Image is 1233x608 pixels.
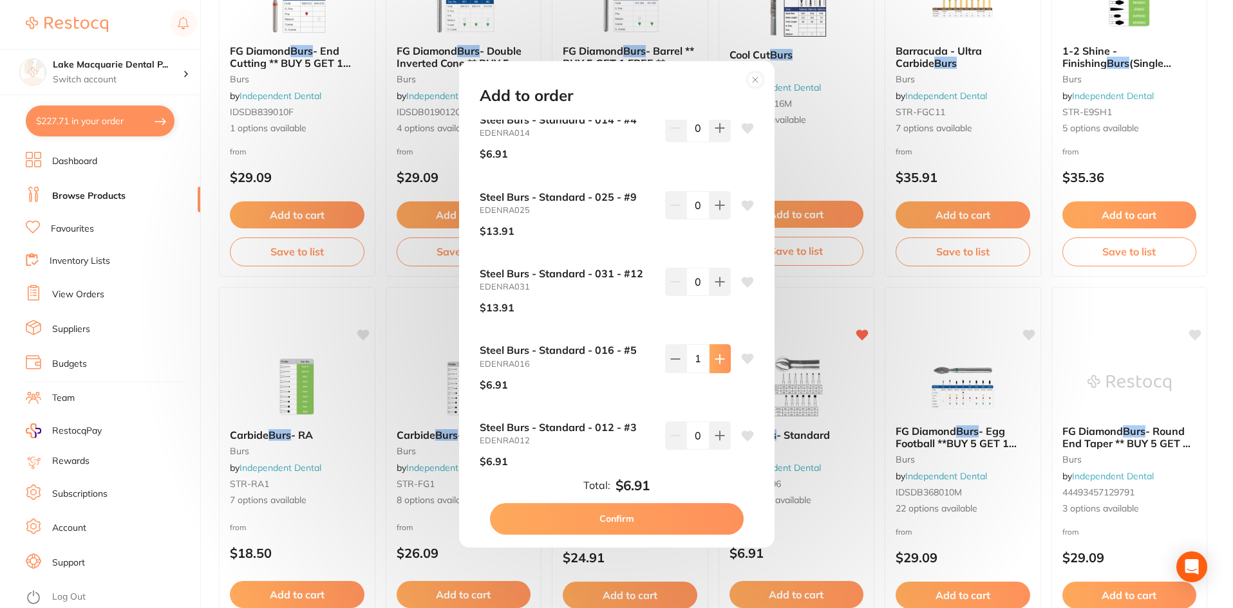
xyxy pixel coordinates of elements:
[480,436,655,445] small: EDENRA012
[480,205,655,215] small: EDENRA025
[1176,551,1207,582] div: Open Intercom Messenger
[583,479,610,491] label: Total:
[480,421,655,433] b: Steel Burs - Standard - 012 - #3
[480,359,655,369] small: EDENRA016
[480,148,508,160] p: $6.91
[480,114,655,125] b: Steel Burs - Standard - 014 - #4
[480,379,508,391] p: $6.91
[480,268,655,279] b: Steel Burs - Standard - 031 - #12
[616,478,650,493] b: $6.91
[480,302,514,313] p: $13.91
[480,344,655,356] b: Steel Burs - Standard - 016 - #5
[480,128,655,138] small: EDENRA014
[480,191,655,203] b: Steel Burs - Standard - 025 - #9
[490,503,744,534] button: Confirm
[480,87,573,105] h2: Add to order
[480,456,508,467] p: $6.91
[480,282,655,291] small: EDENRA031
[480,225,514,237] p: $13.91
